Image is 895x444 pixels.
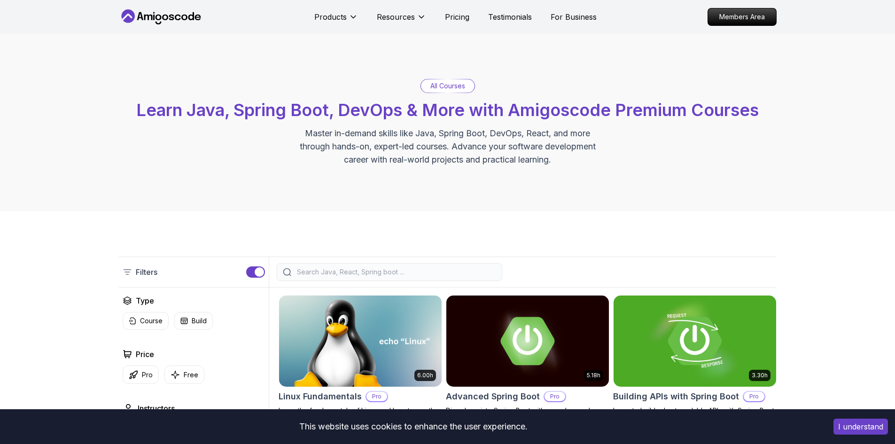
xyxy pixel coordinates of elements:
p: 6.00h [417,372,433,379]
h2: Advanced Spring Boot [446,390,540,403]
p: Members Area [708,8,776,25]
p: Products [314,11,347,23]
p: Pro [142,370,153,380]
button: Course [123,312,169,330]
p: 3.30h [752,372,768,379]
button: Accept cookies [833,419,888,435]
a: Pricing [445,11,469,23]
h2: Linux Fundamentals [279,390,362,403]
p: Build [192,316,207,326]
p: 5.18h [587,372,600,379]
h2: Building APIs with Spring Boot [613,390,739,403]
button: Products [314,11,358,30]
p: Dive deep into Spring Boot with our advanced course, designed to take your skills from intermedia... [446,406,609,434]
p: Course [140,316,163,326]
h2: Price [136,349,154,360]
p: All Courses [430,81,465,91]
img: Building APIs with Spring Boot card [614,296,776,387]
button: Pro [123,366,159,384]
p: Pro [744,392,764,401]
button: Build [174,312,213,330]
p: Resources [377,11,415,23]
a: Advanced Spring Boot card5.18hAdvanced Spring BootProDive deep into Spring Boot with our advanced... [446,295,609,434]
input: Search Java, React, Spring boot ... [295,267,496,277]
p: Free [184,370,198,380]
button: Free [164,366,204,384]
div: This website uses cookies to enhance the user experience. [7,416,819,437]
a: For Business [551,11,597,23]
p: Pro [545,392,565,401]
p: Learn to build robust, scalable APIs with Spring Boot, mastering REST principles, JSON handling, ... [613,406,777,434]
button: Resources [377,11,426,30]
p: Filters [136,266,157,278]
p: Pro [366,392,387,401]
span: Learn Java, Spring Boot, DevOps & More with Amigoscode Premium Courses [136,100,759,120]
a: Building APIs with Spring Boot card3.30hBuilding APIs with Spring BootProLearn to build robust, s... [613,295,777,434]
h2: Type [136,295,154,306]
img: Linux Fundamentals card [279,296,442,387]
a: Members Area [708,8,777,26]
h2: Instructors [138,403,175,414]
p: Learn the fundamentals of Linux and how to use the command line [279,406,442,425]
img: Advanced Spring Boot card [446,296,609,387]
a: Linux Fundamentals card6.00hLinux FundamentalsProLearn the fundamentals of Linux and how to use t... [279,295,442,425]
p: Master in-demand skills like Java, Spring Boot, DevOps, React, and more through hands-on, expert-... [290,127,606,166]
a: Testimonials [488,11,532,23]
